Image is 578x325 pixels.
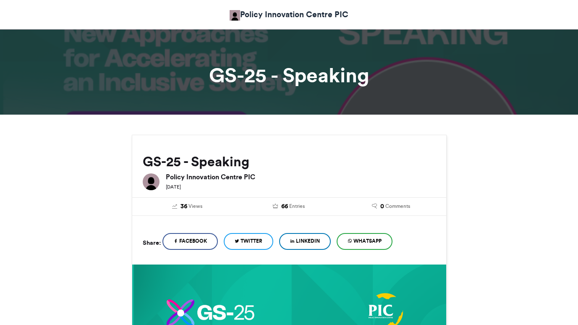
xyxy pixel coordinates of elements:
[180,202,187,211] span: 36
[56,65,522,85] h1: GS-25 - Speaking
[143,173,160,190] img: Policy Innovation Centre PIC
[143,154,436,169] h2: GS-25 - Speaking
[143,202,232,211] a: 36 Views
[279,233,331,250] a: LinkedIn
[166,184,181,190] small: [DATE]
[353,237,382,245] span: WhatsApp
[179,237,207,245] span: Facebook
[289,202,305,210] span: Entries
[281,202,288,211] span: 66
[337,233,392,250] a: WhatsApp
[230,8,348,21] a: Policy Innovation Centre PIC
[230,10,240,21] img: Policy Innovation Centre PIC
[296,237,320,245] span: LinkedIn
[380,202,384,211] span: 0
[346,202,436,211] a: 0 Comments
[166,173,436,180] h6: Policy Innovation Centre PIC
[143,237,161,248] h5: Share:
[241,237,262,245] span: Twitter
[385,202,410,210] span: Comments
[188,202,202,210] span: Views
[244,202,334,211] a: 66 Entries
[224,233,273,250] a: Twitter
[162,233,218,250] a: Facebook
